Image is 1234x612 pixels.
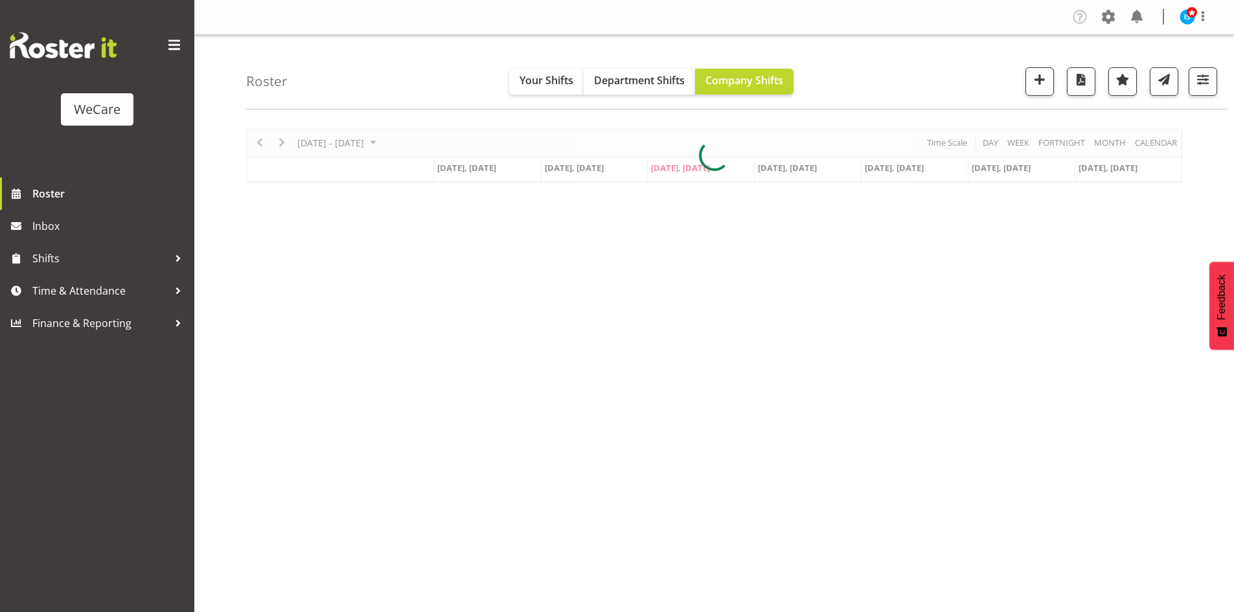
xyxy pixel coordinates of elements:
[1209,262,1234,350] button: Feedback - Show survey
[246,74,288,89] h4: Roster
[1180,9,1195,25] img: isabel-simcox10849.jpg
[509,69,584,95] button: Your Shifts
[1189,67,1217,96] button: Filter Shifts
[1025,67,1054,96] button: Add a new shift
[594,73,685,87] span: Department Shifts
[1150,67,1178,96] button: Send a list of all shifts for the selected filtered period to all rostered employees.
[32,313,168,333] span: Finance & Reporting
[74,100,120,119] div: WeCare
[32,216,188,236] span: Inbox
[520,73,573,87] span: Your Shifts
[584,69,695,95] button: Department Shifts
[10,32,117,58] img: Rosterit website logo
[695,69,794,95] button: Company Shifts
[32,184,188,203] span: Roster
[32,249,168,268] span: Shifts
[1108,67,1137,96] button: Highlight an important date within the roster.
[1216,275,1228,320] span: Feedback
[1067,67,1095,96] button: Download a PDF of the roster according to the set date range.
[32,281,168,300] span: Time & Attendance
[705,73,783,87] span: Company Shifts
